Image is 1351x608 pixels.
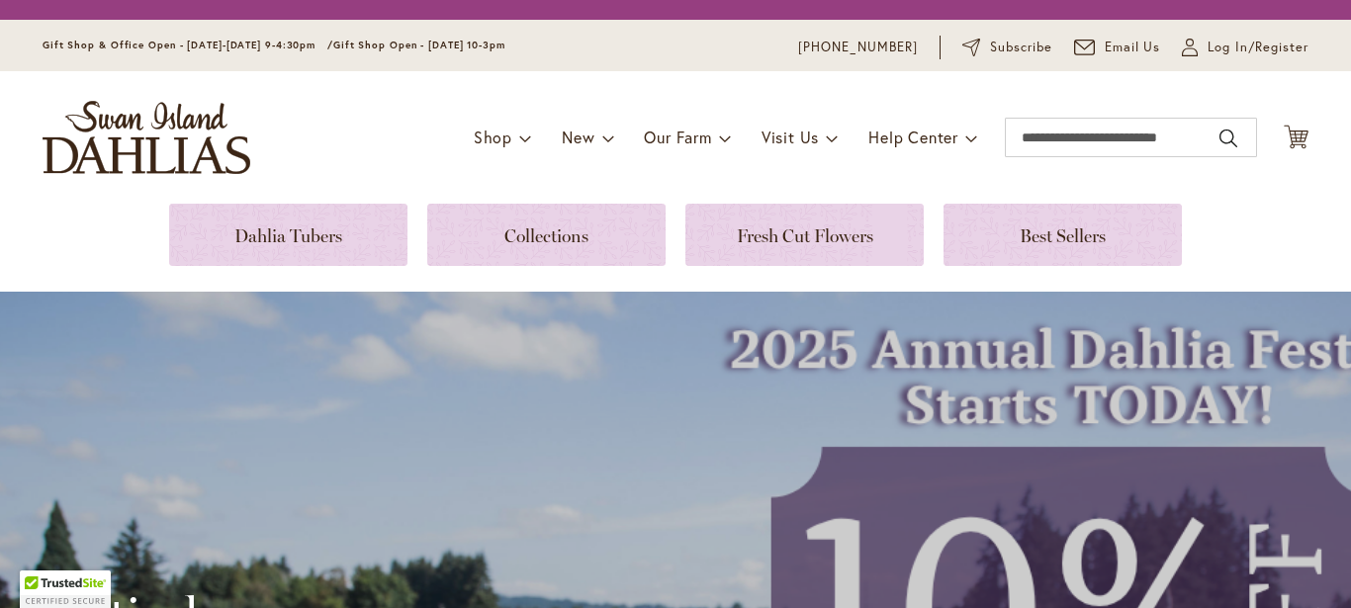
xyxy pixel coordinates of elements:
a: Email Us [1074,38,1161,57]
span: Shop [474,127,512,147]
span: New [562,127,594,147]
span: Gift Shop & Office Open - [DATE]-[DATE] 9-4:30pm / [43,39,333,51]
a: Log In/Register [1182,38,1308,57]
span: Subscribe [990,38,1052,57]
span: Help Center [868,127,958,147]
a: store logo [43,101,250,174]
a: [PHONE_NUMBER] [798,38,918,57]
span: Our Farm [644,127,711,147]
span: Gift Shop Open - [DATE] 10-3pm [333,39,505,51]
button: Search [1219,123,1237,154]
div: TrustedSite Certified [20,570,111,608]
span: Visit Us [762,127,819,147]
span: Log In/Register [1208,38,1308,57]
a: Subscribe [962,38,1052,57]
span: Email Us [1105,38,1161,57]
